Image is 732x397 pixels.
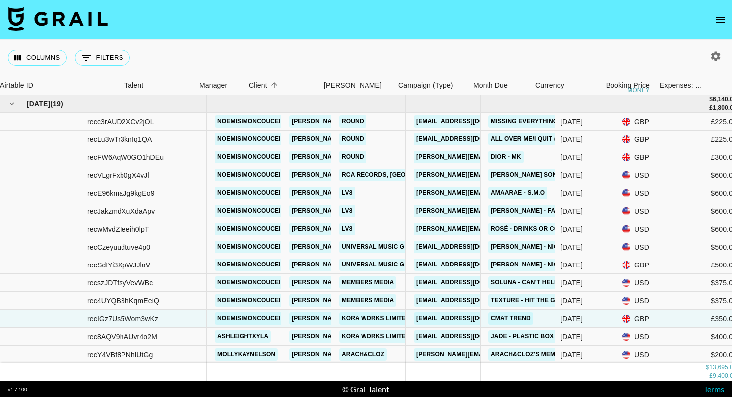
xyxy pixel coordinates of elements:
div: rec4UYQB3hKqmEeiQ [87,296,159,306]
div: Jun '25 [560,152,583,162]
div: GBP [617,148,667,166]
button: Select columns [8,50,67,66]
a: noemisimoncouceiro [215,115,292,128]
button: Sort [267,78,281,92]
a: [PERSON_NAME][EMAIL_ADDRESS][DOMAIN_NAME] [289,348,452,361]
div: recLu3wTr3knIq1QA [87,134,152,144]
a: ROSÉ - drinks or coffee [488,223,577,235]
a: [PERSON_NAME][EMAIL_ADDRESS][DOMAIN_NAME] [289,151,452,163]
a: Universal Music Group [339,259,425,271]
div: Month Due [473,76,508,95]
a: KORA WORKS LIMITED [339,312,413,325]
div: USD [617,292,667,310]
div: USD [617,238,667,256]
div: Currency [535,76,564,95]
a: noemisimoncouceiro [215,169,292,181]
div: Campaign (Type) [398,76,453,95]
div: Jun '25 [560,134,583,144]
div: recszJDTfsyVevWBc [87,278,153,288]
img: Grail Talent [8,7,108,31]
div: £ [709,372,713,381]
a: Texture - Hit the ground [488,294,580,307]
div: GBP [617,310,667,328]
a: LV8 [339,223,355,235]
a: [PERSON_NAME][EMAIL_ADDRESS][DOMAIN_NAME] [414,151,576,163]
a: Arach&Cloz [339,348,387,361]
div: rec8AQV9hAUvr4o2M [87,332,157,342]
a: [PERSON_NAME][EMAIL_ADDRESS][DOMAIN_NAME] [289,259,452,271]
div: USD [617,274,667,292]
div: recY4VBf8PNhlUtGg [87,350,153,360]
a: Dior - MK [488,151,524,163]
a: [PERSON_NAME][EMAIL_ADDRESS][DOMAIN_NAME] [414,187,576,199]
div: GBP [617,113,667,131]
a: [EMAIL_ADDRESS][DOMAIN_NAME] [414,294,525,307]
button: Show filters [75,50,130,66]
div: Manager [199,76,227,95]
a: [PERSON_NAME][EMAIL_ADDRESS][DOMAIN_NAME] [414,223,576,235]
div: Booker [319,76,393,95]
a: Round [339,115,366,128]
div: Expenses: Remove Commission? [660,76,703,95]
div: Jun '25 [560,206,583,216]
div: [PERSON_NAME] [324,76,382,95]
div: Booking Price [606,76,650,95]
div: Jun '25 [560,350,583,360]
div: Jun '25 [560,314,583,324]
a: [PERSON_NAME][EMAIL_ADDRESS][DOMAIN_NAME] [289,169,452,181]
a: Missing Everything - [PERSON_NAME] Blu [488,115,631,128]
a: [PERSON_NAME][EMAIL_ADDRESS][DOMAIN_NAME] [289,330,452,343]
a: CMAT Trend [488,312,533,325]
div: Jun '25 [560,224,583,234]
div: Campaign (Type) [393,76,468,95]
a: noemisimoncouceiro [215,241,292,253]
a: LV8 [339,187,355,199]
a: [PERSON_NAME][EMAIL_ADDRESS][DOMAIN_NAME] [414,205,576,217]
a: All Over Me/I Quit (Album Awareness) - HAIM [488,133,644,145]
div: Talent [124,76,143,95]
div: USD [617,220,667,238]
div: £ [709,104,713,112]
div: $ [709,95,713,104]
a: noemisimoncouceiro [215,276,292,289]
div: v 1.7.100 [8,386,27,393]
a: [PERSON_NAME][EMAIL_ADDRESS][DOMAIN_NAME] [289,312,452,325]
a: [PERSON_NAME][EMAIL_ADDRESS][DOMAIN_NAME] [289,223,452,235]
a: noemisimoncouceiro [215,187,292,199]
a: Members Media [339,276,396,289]
a: Arach&cloz's membership day - July Campaign [488,348,654,361]
a: [EMAIL_ADDRESS][DOMAIN_NAME] [414,312,525,325]
a: [PERSON_NAME][EMAIL_ADDRESS][DOMAIN_NAME] [289,276,452,289]
div: recE96kmaJg9kgEo9 [87,188,155,198]
a: [PERSON_NAME] Song Promo [488,169,589,181]
a: noemisimoncouceiro [215,133,292,145]
div: recIGz7Us5Wom3wKz [87,314,158,324]
a: [PERSON_NAME][EMAIL_ADDRESS][DOMAIN_NAME] [289,205,452,217]
div: recCzeyuudtuve4p0 [87,242,150,252]
a: noemisimoncouceiro [215,259,292,271]
div: Jun '25 [560,188,583,198]
a: Soluna - Can't help but worry [488,276,600,289]
div: USD [617,328,667,346]
div: Manager [194,76,244,95]
button: open drawer [710,10,730,30]
a: [PERSON_NAME] - Nice To Each Other [488,241,617,253]
a: [PERSON_NAME][EMAIL_ADDRESS][DOMAIN_NAME] [289,133,452,145]
a: [PERSON_NAME] - Fame Is A Gun [488,205,596,217]
div: USD [617,166,667,184]
div: USD [617,346,667,364]
a: [EMAIL_ADDRESS][DOMAIN_NAME] [414,115,525,128]
a: [PERSON_NAME][EMAIL_ADDRESS][DOMAIN_NAME] [414,348,576,361]
div: Expenses: Remove Commission? [655,76,705,95]
div: recFW6AqW0GO1hDEu [87,152,164,162]
div: recVLgrFxb0gX4vJl [87,170,149,180]
div: Jun '25 [560,242,583,252]
div: recwMvdZIeeih0lpT [87,224,149,234]
a: Jade - Plastic Box [488,330,556,343]
a: noemisimoncouceiro [215,205,292,217]
a: [EMAIL_ADDRESS][DOMAIN_NAME] [414,259,525,271]
div: © Grail Talent [342,384,389,394]
div: $ [706,364,709,372]
div: GBP [617,256,667,274]
div: Jun '25 [560,296,583,306]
